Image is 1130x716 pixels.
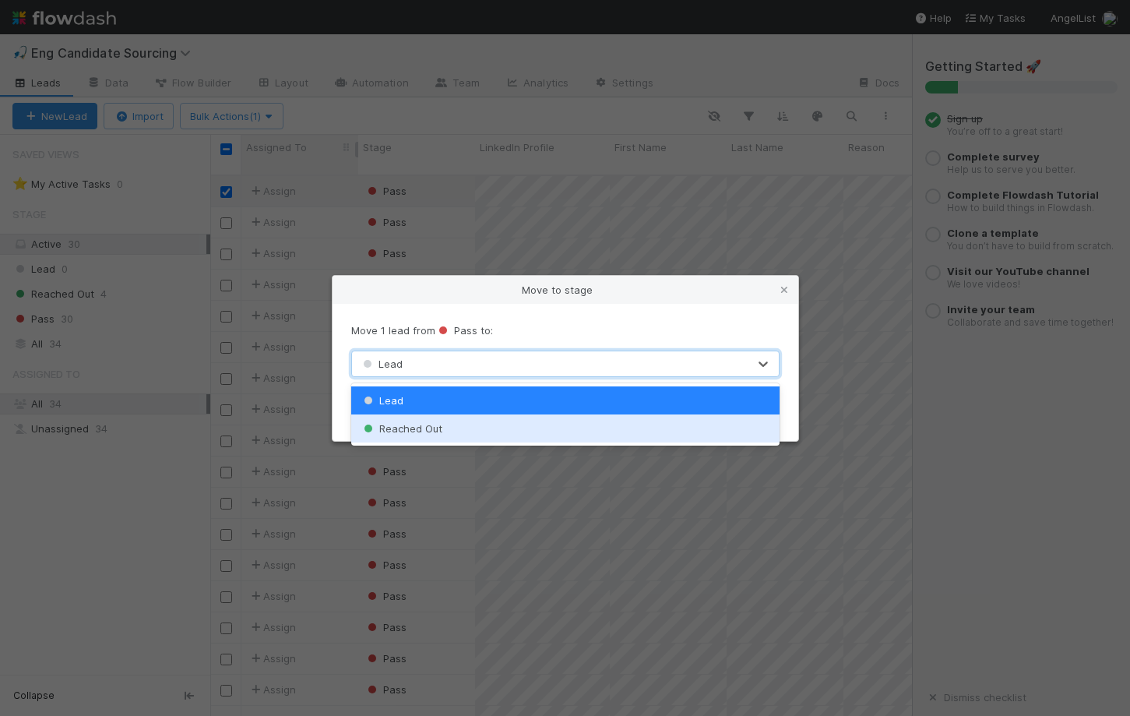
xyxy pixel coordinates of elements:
[435,324,477,337] span: Pass
[351,323,780,338] p: Move 1 lead from to:
[360,358,403,370] span: Lead
[361,394,403,407] span: Lead
[361,422,442,435] span: Reached Out
[333,276,798,304] div: Move to stage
